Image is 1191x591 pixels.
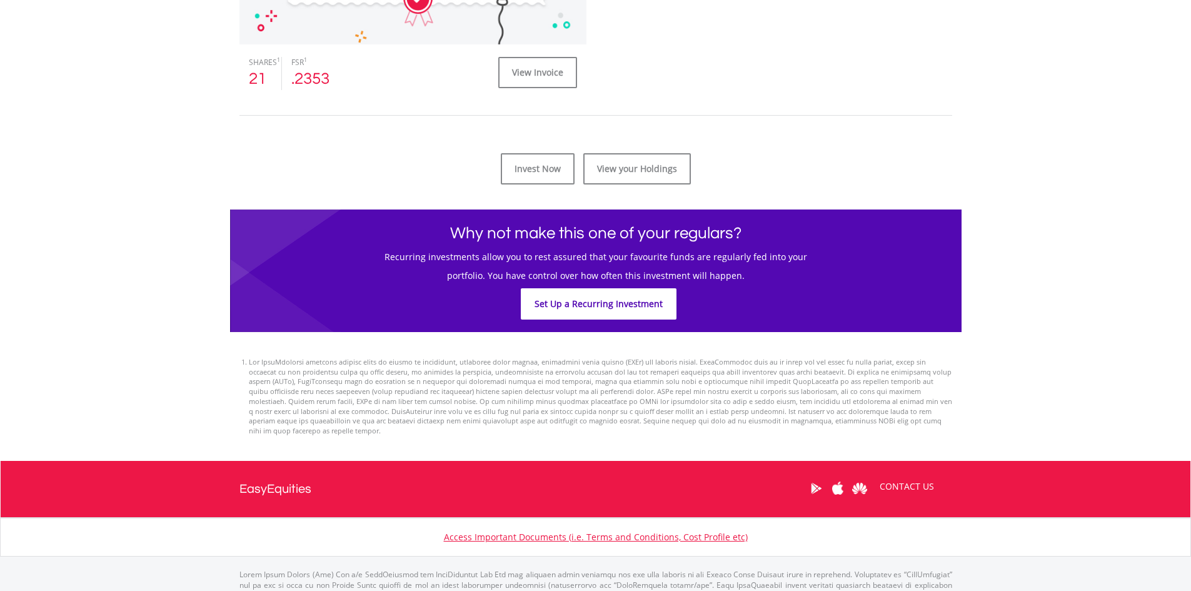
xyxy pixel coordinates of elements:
li: Lor IpsuMdolorsi ametcons adipisc elits do eiusmo te incididunt, utlaboree dolor magnaa, enimadmi... [249,357,952,436]
div: 21 [249,68,273,90]
a: Huawei [849,469,871,508]
a: Invest Now [501,153,575,184]
sup: 1 [304,56,307,64]
a: View Invoice [498,57,577,88]
a: CONTACT US [871,469,943,504]
a: Google Play [805,469,827,508]
h5: Recurring investments allow you to rest assured that your favourite funds are regularly fed into ... [239,251,952,263]
a: View your Holdings [583,153,691,184]
div: .2353 [291,68,333,90]
div: SHARES [249,57,273,68]
a: Set Up a Recurring Investment [521,288,676,320]
a: Access Important Documents (i.e. Terms and Conditions, Cost Profile etc) [444,531,748,543]
sup: 1 [277,56,280,64]
a: Apple [827,469,849,508]
a: EasyEquities [239,461,311,517]
div: FSR [291,57,333,68]
h1: Why not make this one of your regulars? [239,222,952,245]
h5: portfolio. You have control over how often this investment will happen. [239,270,952,282]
